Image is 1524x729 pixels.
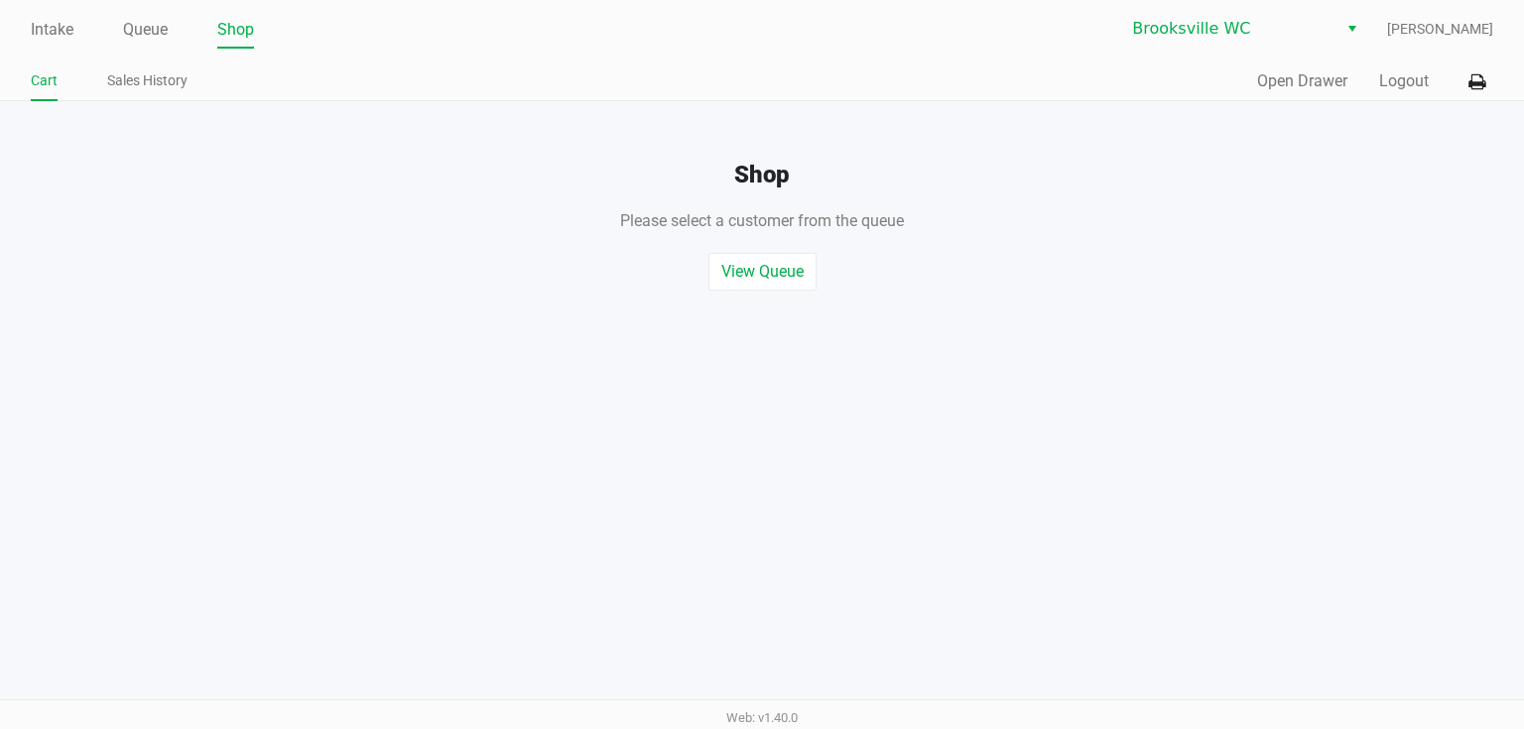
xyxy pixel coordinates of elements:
a: Shop [217,16,254,44]
span: Web: v1.40.0 [726,710,798,725]
button: Open Drawer [1257,69,1347,93]
button: View Queue [708,253,817,291]
span: Please select a customer from the queue [620,211,904,230]
a: Sales History [107,68,188,93]
a: Cart [31,68,58,93]
span: [PERSON_NAME] [1387,19,1493,40]
button: Select [1337,11,1366,47]
a: Queue [123,16,168,44]
button: Logout [1379,69,1429,93]
a: Intake [31,16,73,44]
span: Brooksville WC [1132,17,1326,41]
